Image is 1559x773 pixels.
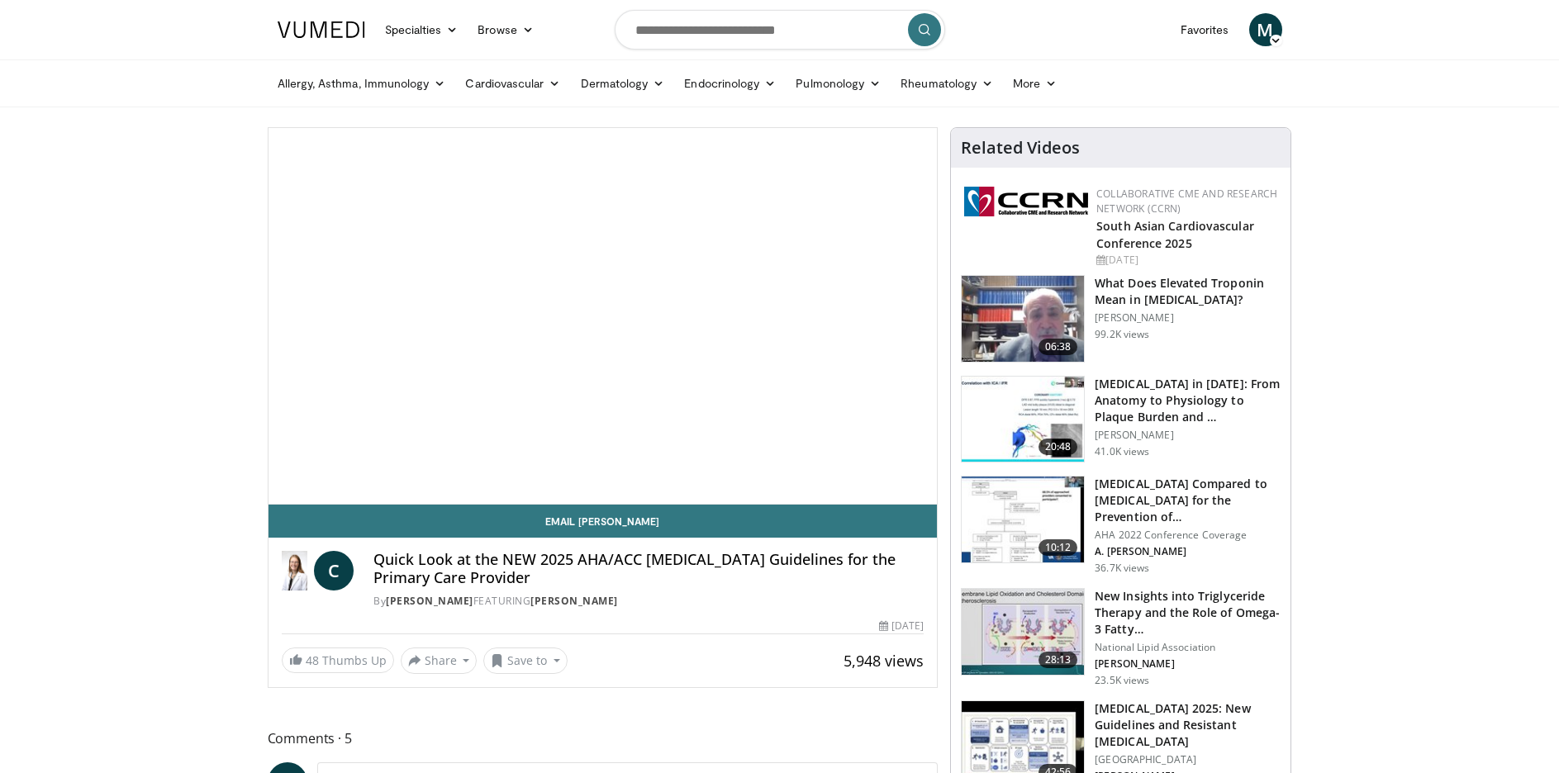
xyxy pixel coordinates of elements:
[1095,476,1281,525] h3: [MEDICAL_DATA] Compared to [MEDICAL_DATA] for the Prevention of…
[844,651,924,671] span: 5,948 views
[962,589,1084,675] img: 45ea033d-f728-4586-a1ce-38957b05c09e.150x105_q85_crop-smart_upscale.jpg
[961,275,1281,363] a: 06:38 What Does Elevated Troponin Mean in [MEDICAL_DATA]? [PERSON_NAME] 99.2K views
[1095,674,1149,687] p: 23.5K views
[1095,700,1281,750] h3: [MEDICAL_DATA] 2025: New Guidelines and Resistant [MEDICAL_DATA]
[962,377,1084,462] img: 823da73b-7a00-425d-bb7f-45c8b03b10c3.150x105_q85_crop-smart_upscale.jpg
[268,67,456,100] a: Allergy, Asthma, Immunology
[278,21,365,38] img: VuMedi Logo
[468,13,544,46] a: Browse
[1039,339,1078,355] span: 06:38
[1003,67,1067,100] a: More
[1095,657,1281,671] p: [PERSON_NAME]
[1249,13,1282,46] a: M
[269,505,938,538] a: Email [PERSON_NAME]
[1095,562,1149,575] p: 36.7K views
[1039,652,1078,668] span: 28:13
[483,647,568,674] button: Save to
[615,10,945,50] input: Search topics, interventions
[375,13,468,46] a: Specialties
[1096,187,1277,216] a: Collaborative CME and Research Network (CCRN)
[891,67,1003,100] a: Rheumatology
[455,67,570,100] a: Cardiovascular
[571,67,675,100] a: Dermatology
[373,551,924,586] h4: Quick Look at the NEW 2025 AHA/ACC [MEDICAL_DATA] Guidelines for the Primary Care Provider
[1171,13,1239,46] a: Favorites
[1095,545,1281,558] p: A. [PERSON_NAME]
[961,376,1281,463] a: 20:48 [MEDICAL_DATA] in [DATE]: From Anatomy to Physiology to Plaque Burden and … [PERSON_NAME] 4...
[674,67,786,100] a: Endocrinology
[1095,588,1281,638] h3: New Insights into Triglyceride Therapy and the Role of Omega-3 Fatty…
[530,594,618,608] a: [PERSON_NAME]
[962,477,1084,562] img: 7c0f9b53-1609-4588-8498-7cac8464d722.150x105_q85_crop-smart_upscale.jpg
[386,594,473,608] a: [PERSON_NAME]
[1095,445,1149,458] p: 41.0K views
[314,551,354,590] a: C
[1095,311,1281,325] p: [PERSON_NAME]
[1095,328,1149,341] p: 99.2K views
[1096,218,1254,251] a: South Asian Cardiovascular Conference 2025
[879,619,924,633] div: [DATE]
[1095,641,1281,654] p: National Lipid Association
[1095,753,1281,766] p: [GEOGRAPHIC_DATA]
[1039,439,1078,455] span: 20:48
[962,276,1084,362] img: 98daf78a-1d22-4ebe-927e-10afe95ffd94.150x105_q85_crop-smart_upscale.jpg
[306,652,319,668] span: 48
[282,647,394,673] a: 48 Thumbs Up
[961,588,1281,687] a: 28:13 New Insights into Triglyceride Therapy and the Role of Omega-3 Fatty… National Lipid Associ...
[1095,529,1281,542] p: AHA 2022 Conference Coverage
[268,728,939,749] span: Comments 5
[269,128,938,505] video-js: Video Player
[961,138,1080,158] h4: Related Videos
[1096,253,1277,268] div: [DATE]
[282,551,308,590] img: Dr. Catherine P. Benziger
[964,187,1088,216] img: a04ee3ba-8487-4636-b0fb-5e8d268f3737.png.150x105_q85_autocrop_double_scale_upscale_version-0.2.png
[1039,539,1078,556] span: 10:12
[373,594,924,609] div: By FEATURING
[1095,429,1281,442] p: [PERSON_NAME]
[1095,376,1281,425] h3: [MEDICAL_DATA] in [DATE]: From Anatomy to Physiology to Plaque Burden and …
[961,476,1281,575] a: 10:12 [MEDICAL_DATA] Compared to [MEDICAL_DATA] for the Prevention of… AHA 2022 Conference Covera...
[401,647,478,674] button: Share
[786,67,891,100] a: Pulmonology
[1095,275,1281,308] h3: What Does Elevated Troponin Mean in [MEDICAL_DATA]?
